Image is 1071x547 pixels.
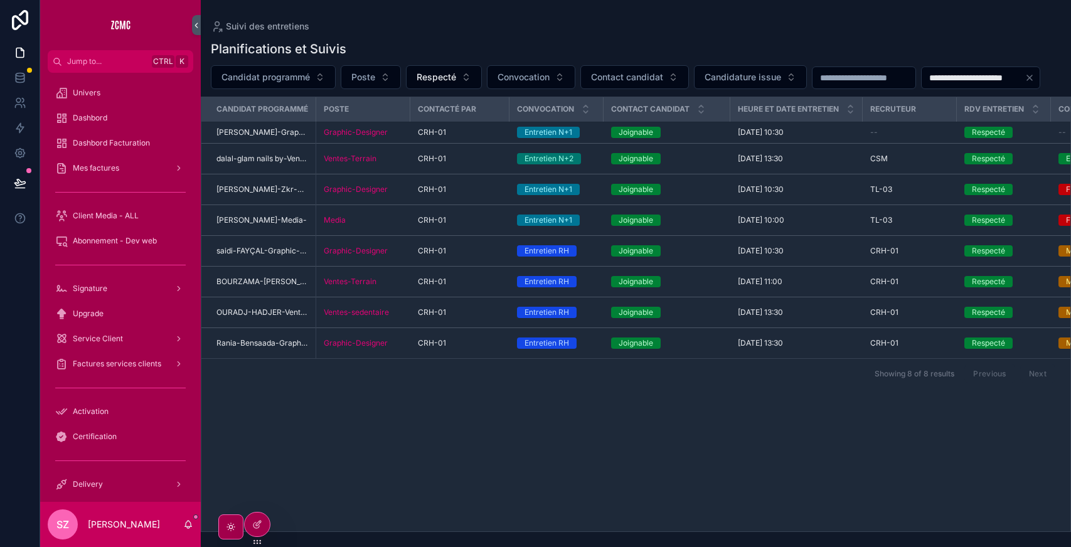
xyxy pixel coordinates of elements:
div: Entretien RH [525,337,569,349]
a: -- [870,127,949,137]
a: [DATE] 10:00 [738,215,855,225]
a: CRH-01 [418,154,502,164]
a: Respecté [964,127,1043,138]
span: Dashbord Facturation [73,138,150,148]
span: Showing 8 of 8 results [875,369,954,379]
span: CRH-01 [418,246,446,256]
a: [DATE] 13:30 [738,154,855,164]
a: Graphic-Designer [324,184,388,194]
a: Univers [48,82,193,104]
a: Entretien RH [517,337,596,349]
span: Candidature issue [705,71,781,83]
a: Ventes-Terrain [324,154,376,164]
span: Poste [324,104,349,114]
span: CRH-01 [418,154,446,164]
a: [DATE] 13:30 [738,338,855,348]
a: Ventes-sedentaire [324,307,389,317]
a: CRH-01 [418,127,502,137]
span: Contact candidat [591,71,663,83]
a: CRH-01 [870,338,949,348]
a: CRH-01 [418,277,502,287]
a: Client Media - ALL [48,204,193,227]
a: [DATE] 10:30 [738,246,855,256]
span: Univers [73,88,100,98]
a: Joignable [611,307,723,318]
a: Signature [48,277,193,300]
a: Dashbord Facturation [48,132,193,154]
a: Respecté [964,184,1043,195]
button: Select Button [341,65,401,89]
p: [PERSON_NAME] [88,518,160,531]
a: CSM [870,154,949,164]
span: Contact candidat [611,104,690,114]
button: Jump to...CtrlK [48,50,193,73]
span: Activation [73,406,109,417]
a: Joignable [611,276,723,287]
button: Select Button [487,65,575,89]
div: Joignable [619,127,653,138]
a: Graphic-Designer [324,338,403,348]
a: Service Client [48,327,193,350]
button: Select Button [694,65,807,89]
span: Signature [73,284,107,294]
a: CRH-01 [870,246,949,256]
a: Respecté [964,153,1043,164]
a: CRH-01 [418,307,502,317]
a: CRH-01 [418,338,502,348]
span: Client Media - ALL [73,211,139,221]
a: Entretien RH [517,245,596,257]
a: Graphic-Designer [324,127,403,137]
a: TL-03 [870,215,949,225]
a: Ventes-sedentaire [324,307,403,317]
span: [DATE] 13:30 [738,338,783,348]
a: Joignable [611,245,723,257]
a: [DATE] 11:00 [738,277,855,287]
a: Entretien RH [517,276,596,287]
span: [DATE] 10:30 [738,246,784,256]
span: Graphic-Designer [324,246,388,256]
a: dalal-glam nails by-Ventes-Terrain- [216,154,308,164]
span: Graphic-Designer [324,127,388,137]
a: Factures services clients [48,353,193,375]
a: Ventes-Terrain [324,154,403,164]
span: Mes factures [73,163,119,173]
a: Media [324,215,346,225]
span: Convocation [517,104,574,114]
span: OURADJ-HADJER-Ventes-sedentaire-Tipaza [216,307,308,317]
div: Joignable [619,307,653,318]
a: Respecté [964,276,1043,287]
a: [DATE] 13:30 [738,307,855,317]
div: Joignable [619,215,653,226]
span: Respecté [417,71,456,83]
a: Respecté [964,307,1043,318]
div: Respecté [972,276,1005,287]
span: Suivi des entretiens [226,20,309,33]
a: saidi-FAYÇAL-Graphic-Designer-[GEOGRAPHIC_DATA] [216,246,308,256]
div: Respecté [972,153,1005,164]
span: TL-03 [870,184,892,194]
div: Joignable [619,245,653,257]
span: [DATE] 13:30 [738,154,783,164]
a: Ventes-Terrain [324,277,376,287]
a: Entretien N+1 [517,127,596,138]
div: Respecté [972,127,1005,138]
a: [PERSON_NAME]-Media- [216,215,308,225]
a: Suivi des entretiens [211,20,309,33]
a: Graphic-Designer [324,184,403,194]
a: Entretien N+1 [517,215,596,226]
a: Dashbord [48,107,193,129]
span: K [177,56,187,66]
span: Candidat programmé [216,104,308,114]
span: Poste [351,71,375,83]
span: Heure et date entretien [738,104,839,114]
div: Entretien RH [525,307,569,318]
div: Respecté [972,307,1005,318]
a: Ventes-Terrain [324,277,403,287]
a: [DATE] 10:30 [738,127,855,137]
a: Respecté [964,245,1043,257]
a: Rania-Bensaada-Graphic-Designer-[GEOGRAPHIC_DATA] [216,338,308,348]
